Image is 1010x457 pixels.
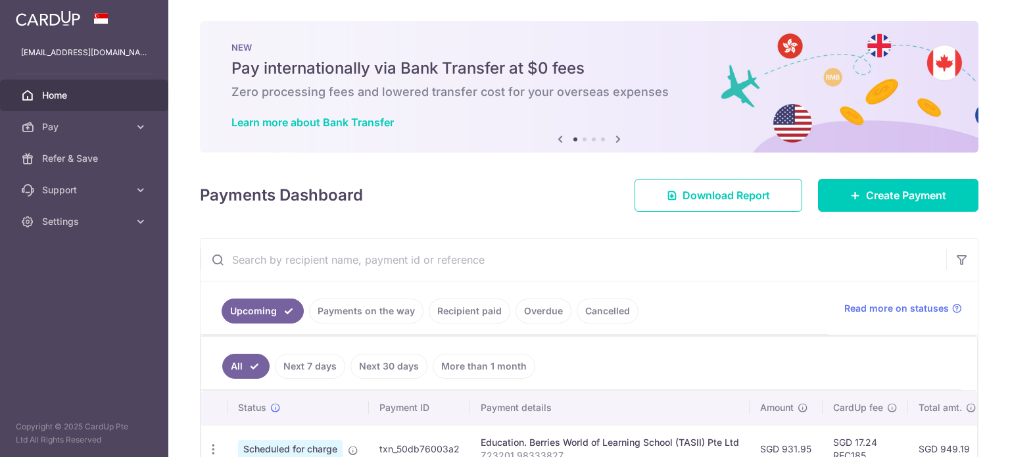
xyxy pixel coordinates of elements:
[222,354,270,379] a: All
[21,46,147,59] p: [EMAIL_ADDRESS][DOMAIN_NAME]
[433,354,535,379] a: More than 1 month
[577,299,638,324] a: Cancelled
[309,299,423,324] a: Payments on the way
[275,354,345,379] a: Next 7 days
[42,215,129,228] span: Settings
[222,299,304,324] a: Upcoming
[42,120,129,133] span: Pay
[470,391,750,425] th: Payment details
[350,354,427,379] a: Next 30 days
[481,436,739,449] div: Education. Berries World of Learning School (TASII) Pte Ltd
[866,187,946,203] span: Create Payment
[201,239,946,281] input: Search by recipient name, payment id or reference
[231,84,947,100] h6: Zero processing fees and lowered transfer cost for your overseas expenses
[516,299,571,324] a: Overdue
[683,187,770,203] span: Download Report
[919,401,962,414] span: Total amt.
[42,152,129,165] span: Refer & Save
[369,391,470,425] th: Payment ID
[231,116,394,129] a: Learn more about Bank Transfer
[238,401,266,414] span: Status
[200,21,978,153] img: Bank transfer banner
[833,401,883,414] span: CardUp fee
[429,299,510,324] a: Recipient paid
[231,42,947,53] p: NEW
[231,58,947,79] h5: Pay internationally via Bank Transfer at $0 fees
[16,11,80,26] img: CardUp
[760,401,794,414] span: Amount
[818,179,978,212] a: Create Payment
[200,183,363,207] h4: Payments Dashboard
[635,179,802,212] a: Download Report
[844,302,962,315] a: Read more on statuses
[42,183,129,197] span: Support
[42,89,129,102] span: Home
[844,302,949,315] span: Read more on statuses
